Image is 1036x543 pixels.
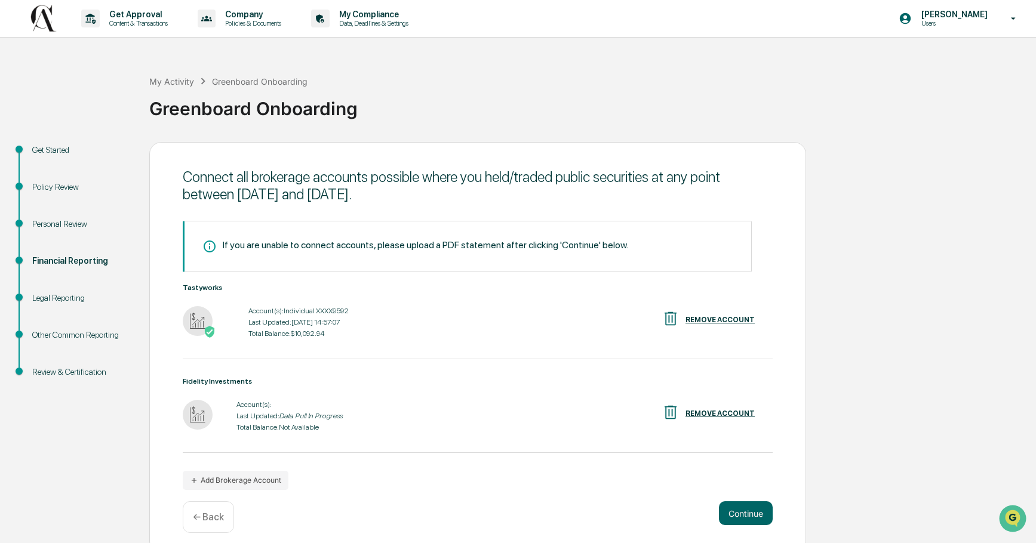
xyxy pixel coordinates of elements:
[223,239,628,251] div: If you are unable to connect accounts, please upload a PDF statement after clicking 'Continue' be...
[12,25,217,44] p: How can we help?
[84,202,145,211] a: Powered byPylon
[236,423,343,431] div: Total Balance: Not Available
[119,202,145,211] span: Pylon
[183,306,213,336] img: Tastyworks - Active
[149,76,194,87] div: My Activity
[24,150,77,162] span: Preclearance
[212,76,308,87] div: Greenboard Onboarding
[183,377,773,385] div: Fidelity Investments
[662,403,680,421] img: REMOVE ACCOUNT
[32,329,130,341] div: Other Common Reporting
[279,412,343,420] i: Data Pull In Progress
[82,146,153,167] a: 🗄️Attestations
[12,152,21,161] div: 🖐️
[32,292,130,304] div: Legal Reporting
[32,255,130,267] div: Financial Reporting
[32,366,130,378] div: Review & Certification
[41,91,196,103] div: Start new chat
[236,412,343,420] div: Last Updated:
[685,409,755,418] div: REMOVE ACCOUNT
[236,400,343,409] div: Account(s):
[100,19,174,27] p: Content & Transactions
[12,174,21,184] div: 🔎
[32,144,130,156] div: Get Started
[719,501,773,525] button: Continue
[183,283,773,292] div: Tastyworks
[183,400,213,430] img: Fidelity Investments - Data Pull In Progress
[183,168,773,203] div: Connect all brokerage accounts possible where you held/traded public securities at any point betw...
[662,310,680,328] img: REMOVE ACCOUNT
[912,19,994,27] p: Users
[7,146,82,167] a: 🖐️Preclearance
[24,173,75,185] span: Data Lookup
[912,10,994,19] p: [PERSON_NAME]
[12,91,33,113] img: 1746055101610-c473b297-6a78-478c-a979-82029cc54cd1
[32,181,130,193] div: Policy Review
[193,511,224,523] p: ← Back
[183,471,288,490] button: Add Brokerage Account
[149,88,1030,119] div: Greenboard Onboarding
[685,316,755,324] div: REMOVE ACCOUNT
[998,504,1030,536] iframe: Open customer support
[330,19,414,27] p: Data, Deadlines & Settings
[203,95,217,109] button: Start new chat
[87,152,96,161] div: 🗄️
[7,168,80,190] a: 🔎Data Lookup
[32,218,130,230] div: Personal Review
[248,329,349,338] div: Total Balance: $10,092.94
[29,5,57,32] img: logo
[100,10,174,19] p: Get Approval
[248,307,349,315] div: Account(s): Individual XXXX9592
[330,10,414,19] p: My Compliance
[204,326,216,338] img: Active
[248,318,349,326] div: Last Updated: [DATE] 14:57:07
[216,10,287,19] p: Company
[99,150,148,162] span: Attestations
[41,103,151,113] div: We're available if you need us!
[216,19,287,27] p: Policies & Documents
